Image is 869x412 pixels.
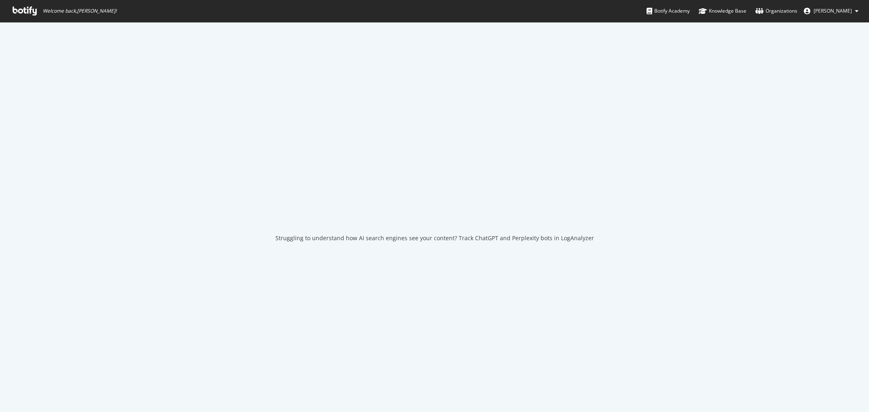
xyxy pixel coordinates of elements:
[797,4,865,18] button: [PERSON_NAME]
[647,7,690,15] div: Botify Academy
[699,7,746,15] div: Knowledge Base
[405,192,464,221] div: animation
[755,7,797,15] div: Organizations
[275,234,594,242] div: Struggling to understand how AI search engines see your content? Track ChatGPT and Perplexity bot...
[814,7,852,14] span: Matthieu Feru
[43,8,117,14] span: Welcome back, [PERSON_NAME] !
